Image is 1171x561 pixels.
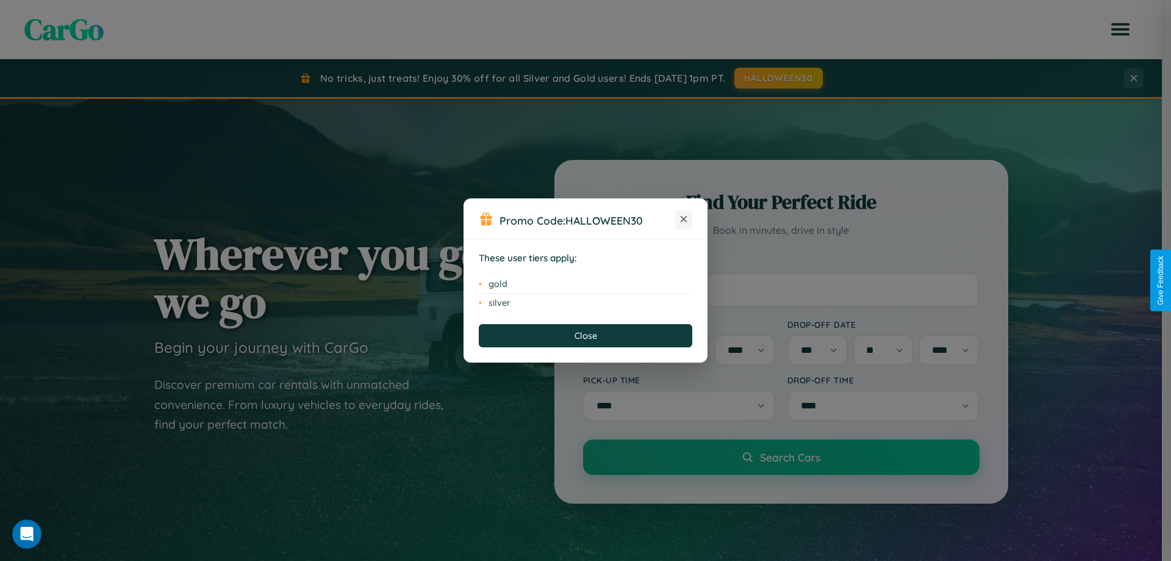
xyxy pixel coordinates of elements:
[1156,256,1165,305] div: Give Feedback
[565,214,643,227] b: HALLOWEEN30
[479,275,692,294] li: gold
[479,252,577,264] strong: These user tiers apply:
[479,324,692,347] button: Close
[12,519,41,549] iframe: Intercom live chat
[479,294,692,312] li: silver
[500,214,675,227] h3: Promo Code:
